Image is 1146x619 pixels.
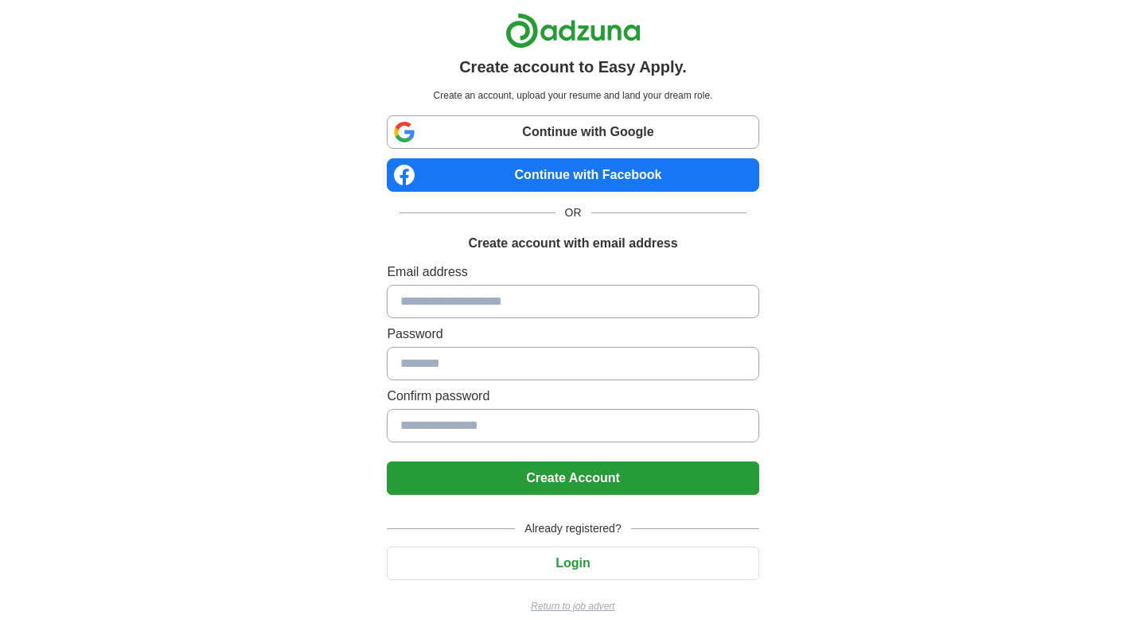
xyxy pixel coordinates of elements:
[387,158,758,192] a: Continue with Facebook
[387,115,758,149] a: Continue with Google
[505,13,641,49] img: Adzuna logo
[468,234,677,253] h1: Create account with email address
[387,387,758,406] label: Confirm password
[387,556,758,570] a: Login
[387,325,758,344] label: Password
[387,263,758,282] label: Email address
[459,55,687,79] h1: Create account to Easy Apply.
[390,88,755,103] p: Create an account, upload your resume and land your dream role.
[387,599,758,613] a: Return to job advert
[387,461,758,495] button: Create Account
[555,204,591,221] span: OR
[515,520,630,537] span: Already registered?
[387,547,758,580] button: Login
